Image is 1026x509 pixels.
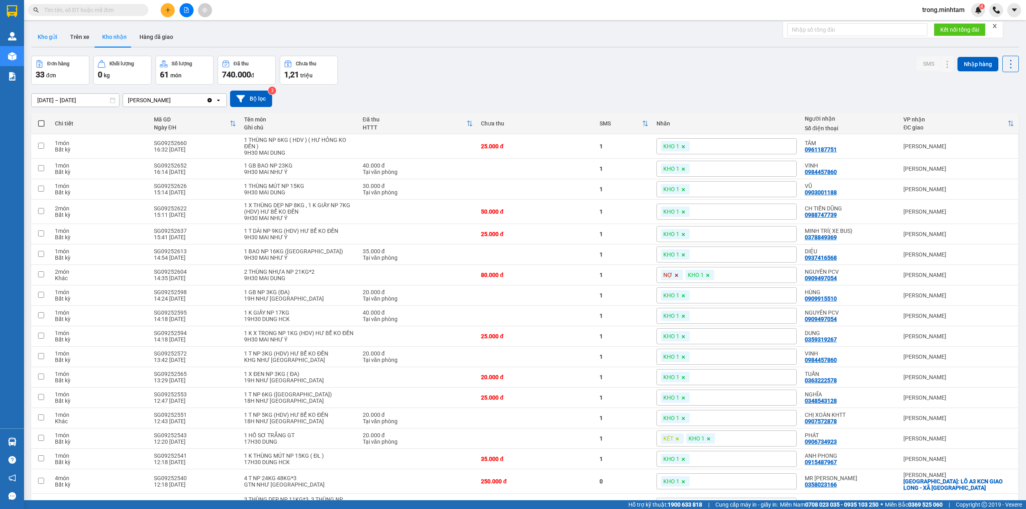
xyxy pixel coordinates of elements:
[363,169,473,175] div: Tại văn phòng
[600,456,648,462] div: 1
[903,456,1014,462] div: [PERSON_NAME]
[154,183,236,189] div: SG09252626
[805,183,895,189] div: VŨ
[244,316,355,322] div: 19H30 DUNG HCK
[992,23,998,29] span: close
[600,478,648,485] div: 0
[903,435,1014,442] div: [PERSON_NAME]
[128,96,171,104] div: [PERSON_NAME]
[55,120,145,127] div: Chi tiết
[805,432,895,438] div: PHÁT
[805,330,895,336] div: DUNG
[55,316,145,322] div: Bất kỳ
[36,70,44,79] span: 33
[160,70,169,79] span: 61
[359,113,477,134] th: Toggle SortBy
[154,499,236,506] div: SG09252535
[600,435,648,442] div: 1
[600,166,648,172] div: 1
[600,374,648,380] div: 1
[55,295,145,302] div: Bất kỳ
[33,7,39,13] span: search
[663,208,679,215] span: KHO 1
[628,500,702,509] span: Hỗ trợ kỹ thuật:
[55,398,145,404] div: Bất kỳ
[55,357,145,363] div: Bất kỳ
[600,120,642,127] div: SMS
[805,475,895,481] div: MR HẢI
[481,456,592,462] div: 35.000 đ
[940,25,979,34] span: Kết nối tổng đài
[55,212,145,218] div: Bất kỳ
[268,87,276,95] sup: 3
[934,23,986,36] button: Kết nối tổng đài
[55,234,145,240] div: Bất kỳ
[55,189,145,196] div: Bất kỳ
[363,254,473,261] div: Tại văn phòng
[154,371,236,377] div: SG09252565
[805,275,837,281] div: 0909497054
[805,391,895,398] div: NGHĨA
[600,333,648,339] div: 1
[222,70,251,79] span: 740.000
[663,478,679,485] span: KHO 1
[805,140,895,146] div: TÂM
[805,248,895,254] div: DIỆU
[154,452,236,459] div: SG09252541
[8,32,16,40] img: warehouse-icon
[805,452,895,459] div: ANH PHONG
[154,350,236,357] div: SG09252572
[600,292,648,299] div: 1
[8,474,16,482] span: notification
[363,116,467,123] div: Đã thu
[55,459,145,465] div: Bất kỳ
[957,57,998,71] button: Nhập hàng
[805,162,895,169] div: VINH
[31,27,64,46] button: Kho gửi
[244,124,355,131] div: Ghi chú
[244,289,355,295] div: 1 GB NP 3KG (ĐA)
[903,143,1014,149] div: [PERSON_NAME]
[903,208,1014,215] div: [PERSON_NAME]
[55,481,145,488] div: Bất kỳ
[154,124,230,131] div: Ngày ĐH
[8,438,16,446] img: warehouse-icon
[234,61,248,67] div: Đã thu
[44,6,139,14] input: Tìm tên, số ĐT hoặc mã đơn
[154,481,236,488] div: 12:18 [DATE]
[244,496,355,509] div: 3 THÙNG DẸP NP 11KG*3, 3 THÙNG NP 3KG*3 ( HDV ) ( HƯ HỎNG KO ĐỀN )
[805,234,837,240] div: 0378849369
[55,269,145,275] div: 2 món
[64,27,96,46] button: Trên xe
[244,215,355,221] div: 9H30 MAI NHƯ Ý
[154,330,236,336] div: SG09252594
[55,475,145,481] div: 4 món
[917,57,941,71] button: SMS
[805,295,837,302] div: 0909915510
[787,23,927,36] input: Nhập số tổng đài
[903,415,1014,421] div: [PERSON_NAME]
[156,56,214,85] button: Số lượng61món
[805,115,895,122] div: Người nhận
[55,391,145,398] div: 1 món
[55,162,145,169] div: 1 món
[154,289,236,295] div: SG09252598
[805,205,895,212] div: CH TIẾN DŨNG
[154,116,230,123] div: Mã GD
[363,124,467,131] div: HTTT
[198,3,212,17] button: aim
[154,146,236,153] div: 16:32 [DATE]
[663,414,679,422] span: KHO 1
[805,459,837,465] div: 0915487967
[244,295,355,302] div: 19H NHƯ Ý
[55,275,145,281] div: Khác
[244,254,355,261] div: 9H30 MAI NHƯ Ý
[8,72,16,81] img: solution-icon
[244,336,355,343] div: 9H30 MAI NHƯ Ý
[244,459,355,465] div: 17H30 DUNG HCK
[96,27,133,46] button: Kho nhận
[244,162,355,169] div: 1 GB BAO NP 23KG
[596,113,652,134] th: Toggle SortBy
[481,208,592,215] div: 50.000 đ
[663,374,679,381] span: KHO 1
